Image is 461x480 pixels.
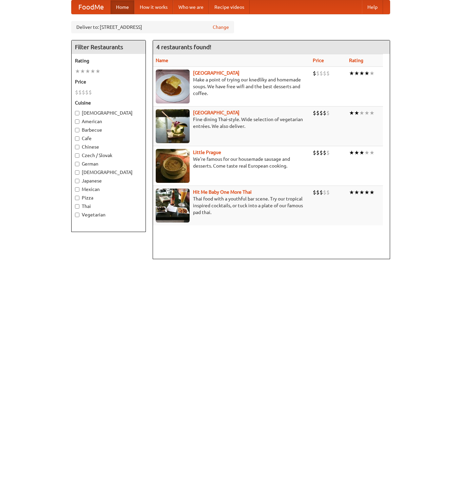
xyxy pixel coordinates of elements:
[313,109,316,117] li: $
[75,196,79,200] input: Pizza
[75,160,142,167] label: German
[354,189,359,196] li: ★
[75,119,79,124] input: American
[89,89,92,96] li: $
[75,110,142,116] label: [DEMOGRAPHIC_DATA]
[323,109,326,117] li: $
[71,21,234,33] div: Deliver to: [STREET_ADDRESS]
[75,153,79,158] input: Czech / Slovak
[362,0,383,14] a: Help
[75,152,142,159] label: Czech / Slovak
[369,189,374,196] li: ★
[75,187,79,192] input: Mexican
[75,111,79,115] input: [DEMOGRAPHIC_DATA]
[323,149,326,156] li: $
[156,195,308,216] p: Thai food with a youthful bar scene. Try our tropical inspired cocktails, or tuck into a plate of...
[369,109,374,117] li: ★
[359,149,364,156] li: ★
[364,109,369,117] li: ★
[75,179,79,183] input: Japanese
[193,150,221,155] a: Little Prague
[323,189,326,196] li: $
[75,203,142,210] label: Thai
[320,149,323,156] li: $
[95,68,100,75] li: ★
[320,70,323,77] li: $
[72,0,111,14] a: FoodMe
[193,110,239,115] a: [GEOGRAPHIC_DATA]
[75,57,142,64] h5: Rating
[75,194,142,201] label: Pizza
[364,189,369,196] li: ★
[75,127,142,133] label: Barbecue
[213,24,229,31] a: Change
[364,149,369,156] li: ★
[326,70,330,77] li: $
[364,70,369,77] li: ★
[75,128,79,132] input: Barbecue
[156,116,308,130] p: Fine dining Thai-style. Wide selection of vegetarian entrées. We also deliver.
[82,89,85,96] li: $
[156,58,168,63] a: Name
[156,109,190,143] img: satay.jpg
[354,109,359,117] li: ★
[359,189,364,196] li: ★
[78,89,82,96] li: $
[209,0,250,14] a: Recipe videos
[75,186,142,193] label: Mexican
[349,149,354,156] li: ★
[326,189,330,196] li: $
[313,70,316,77] li: $
[75,170,79,175] input: [DEMOGRAPHIC_DATA]
[111,0,134,14] a: Home
[75,135,142,142] label: Cafe
[134,0,173,14] a: How it works
[90,68,95,75] li: ★
[85,68,90,75] li: ★
[173,0,209,14] a: Who we are
[349,189,354,196] li: ★
[349,109,354,117] li: ★
[85,89,89,96] li: $
[320,109,323,117] li: $
[156,44,211,50] ng-pluralize: 4 restaurants found!
[75,169,142,176] label: [DEMOGRAPHIC_DATA]
[316,149,320,156] li: $
[316,189,320,196] li: $
[369,70,374,77] li: ★
[313,58,324,63] a: Price
[354,149,359,156] li: ★
[75,99,142,106] h5: Cuisine
[359,109,364,117] li: ★
[369,149,374,156] li: ★
[326,149,330,156] li: $
[75,145,79,149] input: Chinese
[326,109,330,117] li: $
[359,70,364,77] li: ★
[75,89,78,96] li: $
[75,162,79,166] input: German
[193,189,252,195] a: Hit Me Baby One More Thai
[156,76,308,97] p: Make a point of trying our knedlíky and homemade soups. We have free wifi and the best desserts a...
[193,70,239,76] a: [GEOGRAPHIC_DATA]
[80,68,85,75] li: ★
[75,136,79,141] input: Cafe
[75,78,142,85] h5: Price
[75,204,79,209] input: Thai
[75,143,142,150] label: Chinese
[354,70,359,77] li: ★
[75,118,142,125] label: American
[316,70,320,77] li: $
[323,70,326,77] li: $
[72,40,146,54] h4: Filter Restaurants
[75,177,142,184] label: Japanese
[156,149,190,183] img: littleprague.jpg
[349,58,363,63] a: Rating
[316,109,320,117] li: $
[75,211,142,218] label: Vegetarian
[313,189,316,196] li: $
[349,70,354,77] li: ★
